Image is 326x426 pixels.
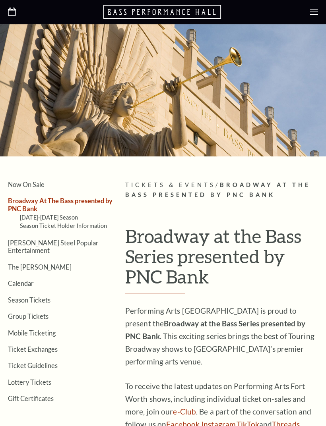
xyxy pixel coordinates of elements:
[8,263,72,271] a: The [PERSON_NAME]
[8,378,51,386] a: Lottery Tickets
[8,181,45,188] a: Now On Sale
[8,362,58,369] a: Ticket Guidelines
[8,197,113,212] a: Broadway At The Bass presented by PNC Bank
[125,319,305,341] strong: Broadway at the Bass Series presented by PNC Bank
[8,312,49,320] a: Group Tickets
[125,180,318,200] p: /
[8,296,50,304] a: Season Tickets
[8,329,56,337] a: Mobile Ticketing
[125,181,215,188] span: Tickets & Events
[20,214,78,221] a: [DATE]-[DATE] Season
[173,407,196,416] a: e-Club
[8,395,54,402] a: Gift Certificates
[125,181,310,198] span: Broadway At The Bass presented by PNC Bank
[20,222,107,229] a: Season Ticket Holder Information
[125,305,318,368] p: Performing Arts [GEOGRAPHIC_DATA] is proud to present the . This exciting series brings the best ...
[8,239,99,254] a: [PERSON_NAME] Steel Popular Entertainment
[8,280,34,287] a: Calendar
[125,226,318,293] h1: Broadway at the Bass Series presented by PNC Bank
[8,345,58,353] a: Ticket Exchanges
